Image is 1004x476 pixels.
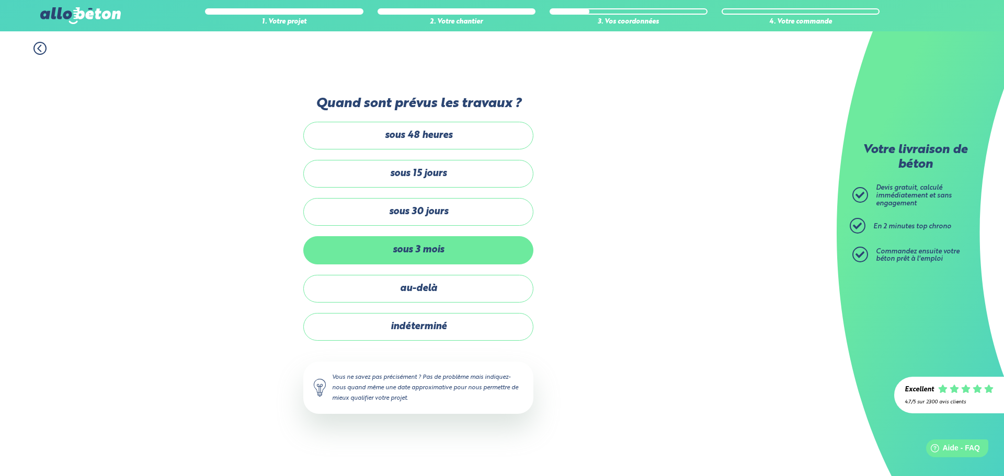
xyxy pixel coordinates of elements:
div: 2. Votre chantier [378,18,535,26]
iframe: Help widget launcher [911,435,992,465]
div: 3. Vos coordonnées [550,18,708,26]
label: sous 3 mois [303,236,533,264]
div: 4. Votre commande [722,18,880,26]
label: sous 15 jours [303,160,533,188]
img: allobéton [40,7,121,24]
span: En 2 minutes top chrono [873,223,951,230]
label: sous 30 jours [303,198,533,226]
span: Devis gratuit, calculé immédiatement et sans engagement [876,184,952,206]
div: Vous ne savez pas précisément ? Pas de problème mais indiquez-nous quand même une date approximat... [303,362,533,414]
label: au-delà [303,275,533,303]
div: 4.7/5 sur 2300 avis clients [905,399,994,405]
div: 1. Votre projet [205,18,363,26]
label: sous 48 heures [303,122,533,149]
div: Excellent [905,386,934,394]
p: Votre livraison de béton [855,143,975,172]
span: Commandez ensuite votre béton prêt à l'emploi [876,248,960,263]
label: Quand sont prévus les travaux ? [303,96,533,111]
label: indéterminé [303,313,533,341]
